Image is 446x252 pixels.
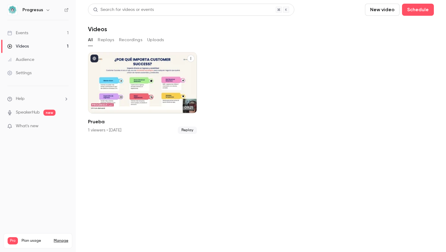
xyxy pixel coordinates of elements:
div: Settings [7,70,32,76]
button: All [88,35,93,45]
img: Progresus [8,5,17,15]
h6: Progresus [22,7,43,13]
section: Videos [88,4,434,248]
button: Uploads [147,35,164,45]
h2: Prueba [88,118,197,125]
div: Search for videos or events [93,7,154,13]
span: 09:21 [183,104,194,111]
li: help-dropdown-opener [7,96,69,102]
button: Schedule [402,4,434,16]
div: 1 viewers • [DATE] [88,127,121,133]
a: Manage [54,238,68,243]
ul: Videos [88,52,434,134]
button: Replays [98,35,114,45]
div: Audience [7,57,34,63]
li: Prueba [88,52,197,134]
div: Videos [7,43,29,49]
a: SpeakerHub [16,109,40,116]
a: 09:21Prueba1 viewers • [DATE]Replay [88,52,197,134]
span: What's new [16,123,39,129]
iframe: Noticeable Trigger [61,124,69,129]
h1: Videos [88,25,107,33]
span: Help [16,96,25,102]
button: Recordings [119,35,142,45]
span: Pro [8,237,18,244]
div: Events [7,30,28,36]
span: Plan usage [22,238,50,243]
span: new [43,110,56,116]
button: published [90,55,98,62]
span: Replay [178,127,197,134]
button: New video [365,4,400,16]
